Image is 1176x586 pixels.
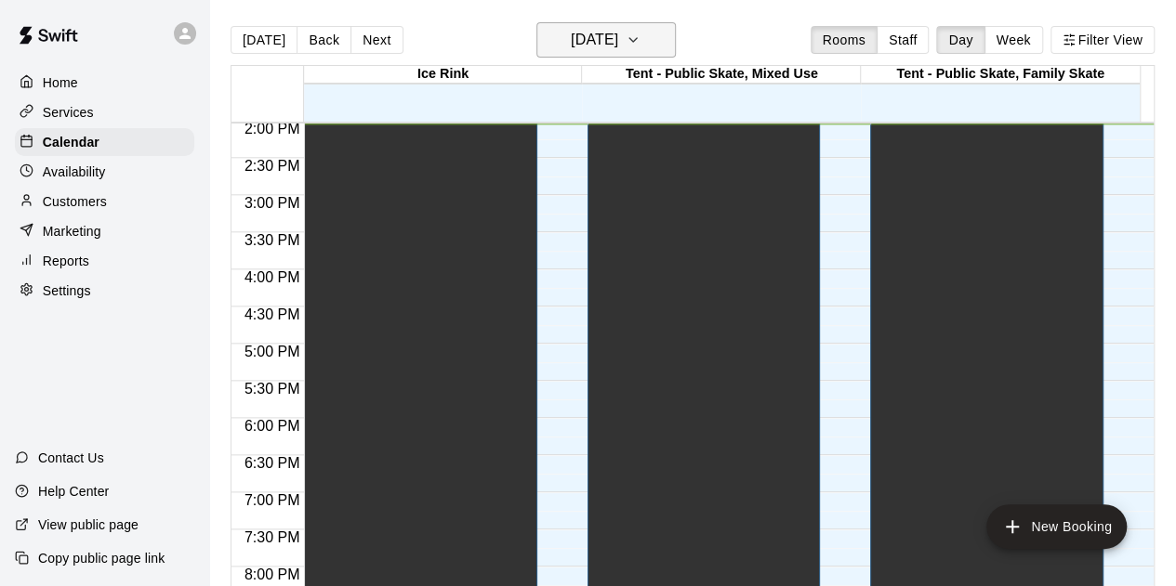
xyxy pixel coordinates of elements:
button: Day [936,26,984,54]
p: Calendar [43,133,99,151]
a: Customers [15,188,194,215]
button: Back [297,26,351,54]
span: 6:00 PM [240,418,305,434]
div: Tent - Public Skate, Family Skate [861,66,1140,84]
span: 2:00 PM [240,121,305,137]
button: Rooms [811,26,878,54]
span: 4:30 PM [240,306,305,322]
span: 7:30 PM [240,529,305,545]
p: Customers [43,192,107,211]
button: [DATE] [231,26,297,54]
button: Week [984,26,1043,54]
a: Settings [15,277,194,305]
p: Settings [43,281,91,300]
p: Home [43,73,78,92]
h6: [DATE] [571,27,618,53]
button: Staff [877,26,930,54]
span: 7:00 PM [240,492,305,508]
div: Ice Rink [304,66,583,84]
p: Services [43,103,94,122]
button: Filter View [1050,26,1155,54]
span: 6:30 PM [240,455,305,471]
span: 3:00 PM [240,195,305,211]
a: Marketing [15,217,194,245]
span: 8:00 PM [240,566,305,582]
a: Calendar [15,128,194,156]
a: Availability [15,158,194,186]
div: Tent - Public Skate, Mixed Use [582,66,861,84]
p: Help Center [38,482,109,501]
a: Home [15,69,194,97]
p: Availability [43,163,106,181]
p: Marketing [43,222,101,241]
span: 4:00 PM [240,269,305,285]
p: Reports [43,252,89,270]
button: add [986,504,1127,549]
p: Contact Us [38,449,104,467]
a: Services [15,98,194,126]
button: [DATE] [536,22,676,58]
button: Next [350,26,403,54]
p: View public page [38,515,139,534]
span: 5:30 PM [240,381,305,397]
p: Copy public page link [38,549,165,567]
a: Reports [15,247,194,275]
span: 3:30 PM [240,232,305,248]
span: 5:00 PM [240,344,305,359]
span: 2:30 PM [240,158,305,174]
